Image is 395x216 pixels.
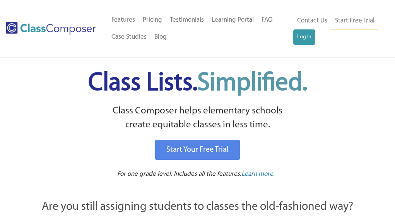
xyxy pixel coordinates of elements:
span: Start Your Free Trial [166,146,229,154]
a: Testimonials [166,12,208,29]
a: Contact Us [293,12,331,29]
img: Class Composer [6,22,96,35]
span: For one grade level. Includes all the features. [117,171,241,177]
a: Start Your Free Trial [155,140,240,160]
a: Blog [150,29,171,46]
a: Case Studies [108,29,150,46]
a: Features [108,12,139,29]
span: Class Lists. [88,71,307,96]
p: Are you still assigning students to classes the old-fashioned way? [15,199,380,216]
a: Start Free Trial [331,12,378,30]
nav: Header Menu [293,12,383,45]
a: Learning Portal [208,12,258,29]
p: Class Composer helps elementary schools create equitable classes in less time. [8,104,387,132]
nav: Header Menu [108,12,294,46]
span: Simplified. [197,71,307,96]
span: Learn more. [241,171,275,177]
a: Log In [293,29,315,45]
a: Pricing [139,12,166,29]
a: Learn more. [241,170,275,179]
a: FAQ [258,12,277,29]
